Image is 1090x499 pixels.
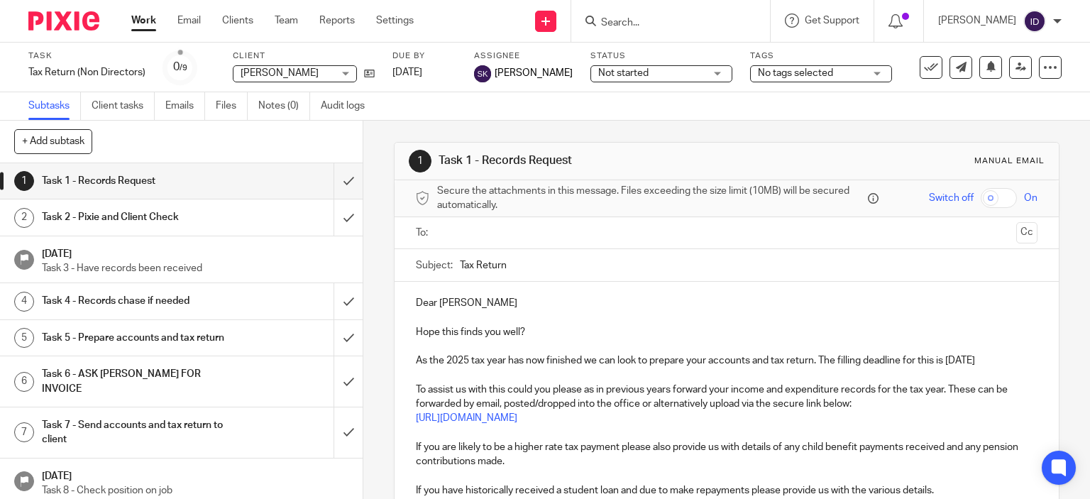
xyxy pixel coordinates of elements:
div: 1 [409,150,431,172]
span: On [1024,191,1037,205]
label: Status [590,50,732,62]
a: Work [131,13,156,28]
label: Due by [392,50,456,62]
label: Subject: [416,258,453,273]
p: Task 8 - Check position on job [42,483,348,498]
img: Pixie [28,11,99,31]
span: Get Support [805,16,859,26]
a: [URL][DOMAIN_NAME] [416,413,517,423]
p: Hope this finds you well? [416,325,1038,339]
h1: Task 5 - Prepare accounts and tax return [42,327,227,349]
small: /9 [180,64,187,72]
h1: Task 1 - Records Request [439,153,756,168]
div: Tax Return (Non Directors) [28,65,145,79]
div: 7 [14,422,34,442]
p: [PERSON_NAME] [938,13,1016,28]
button: + Add subtask [14,129,92,153]
div: 4 [14,292,34,312]
span: Switch off [929,191,974,205]
div: 2 [14,208,34,228]
a: Files [216,92,248,120]
span: Secure the attachments in this message. Files exceeding the size limit (10MB) will be secured aut... [437,184,865,213]
a: Team [275,13,298,28]
div: 5 [14,328,34,348]
a: Subtasks [28,92,81,120]
p: Dear [PERSON_NAME] [416,296,1038,310]
span: [PERSON_NAME] [241,68,319,78]
h1: Task 4 - Records chase if needed [42,290,227,312]
button: Cc [1016,222,1037,243]
a: Clients [222,13,253,28]
h1: Task 1 - Records Request [42,170,227,192]
p: If you are likely to be a higher rate tax payment please also provide us with details of any chil... [416,440,1038,469]
label: Assignee [474,50,573,62]
h1: Task 6 - ASK [PERSON_NAME] FOR INVOICE [42,363,227,400]
label: To: [416,226,431,240]
a: Email [177,13,201,28]
label: Client [233,50,375,62]
a: Audit logs [321,92,375,120]
p: Task 3 - Have records been received [42,261,348,275]
input: Search [600,17,727,30]
a: Reports [319,13,355,28]
div: 1 [14,171,34,191]
p: To assist us with this could you please as in previous years forward your income and expenditure ... [416,383,1038,412]
span: [PERSON_NAME] [495,66,573,80]
div: 6 [14,372,34,392]
h1: Task 2 - Pixie and Client Check [42,207,227,228]
p: As the 2025 tax year has now finished we can look to prepare your accounts and tax return. The fi... [416,353,1038,368]
a: Client tasks [92,92,155,120]
span: [DATE] [392,67,422,77]
a: Settings [376,13,414,28]
span: Not started [598,68,649,78]
div: Manual email [974,155,1045,167]
div: 0 [173,59,187,75]
a: Notes (0) [258,92,310,120]
label: Task [28,50,145,62]
h1: Task 7 - Send accounts and tax return to client [42,415,227,451]
span: No tags selected [758,68,833,78]
a: Emails [165,92,205,120]
img: svg%3E [474,65,491,82]
label: Tags [750,50,892,62]
h1: [DATE] [42,243,348,261]
p: If you have historically received a student loan and due to make repayments please provide us wit... [416,483,1038,498]
img: svg%3E [1023,10,1046,33]
h1: [DATE] [42,466,348,483]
